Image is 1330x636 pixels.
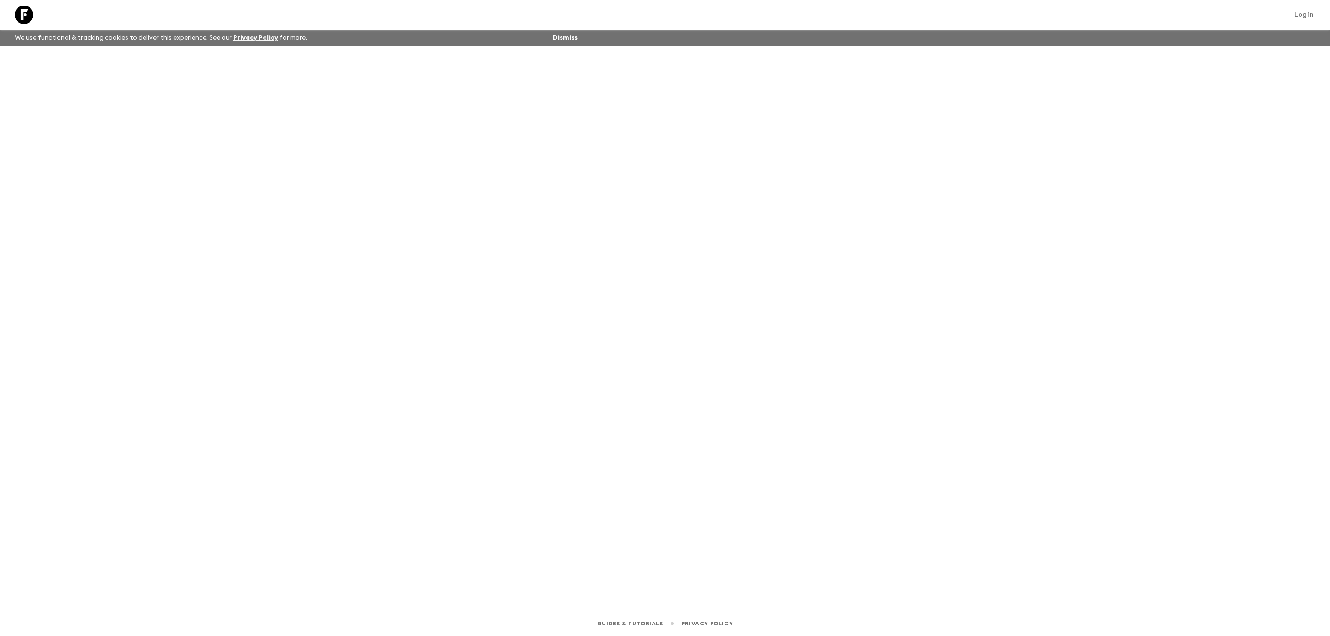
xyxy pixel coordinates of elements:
[11,30,311,46] p: We use functional & tracking cookies to deliver this experience. See our for more.
[550,31,580,44] button: Dismiss
[597,618,663,629] a: Guides & Tutorials
[682,618,733,629] a: Privacy Policy
[233,35,278,41] a: Privacy Policy
[1289,8,1319,21] a: Log in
